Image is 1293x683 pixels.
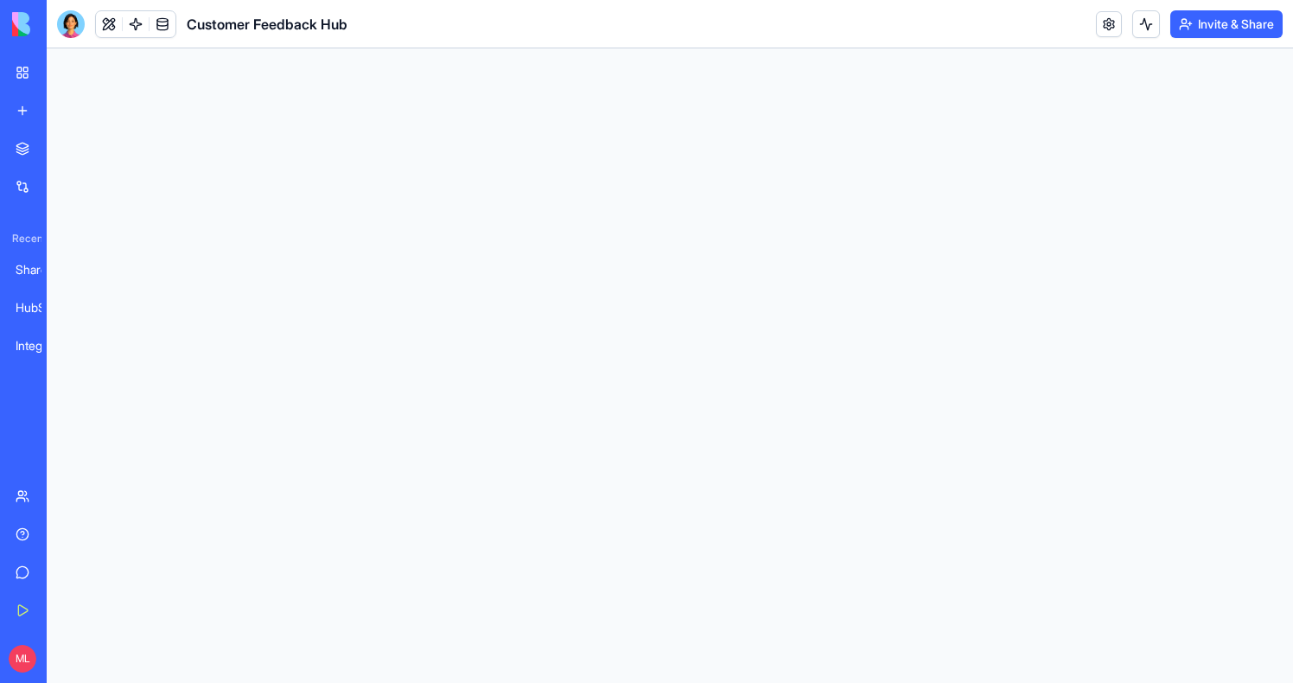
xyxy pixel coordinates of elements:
div: SharePoint [16,261,64,278]
a: SharePoint [5,252,74,287]
div: Integration Helper Tool [16,337,64,354]
a: HubSpot Lead Intelligence Hub [5,290,74,325]
span: Customer Feedback Hub [187,14,347,35]
span: Recent [5,232,41,246]
div: HubSpot Lead Intelligence Hub [16,299,64,316]
a: Integration Helper Tool [5,329,74,363]
button: Invite & Share [1170,10,1283,38]
img: logo [12,12,119,36]
span: ML [9,645,36,673]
